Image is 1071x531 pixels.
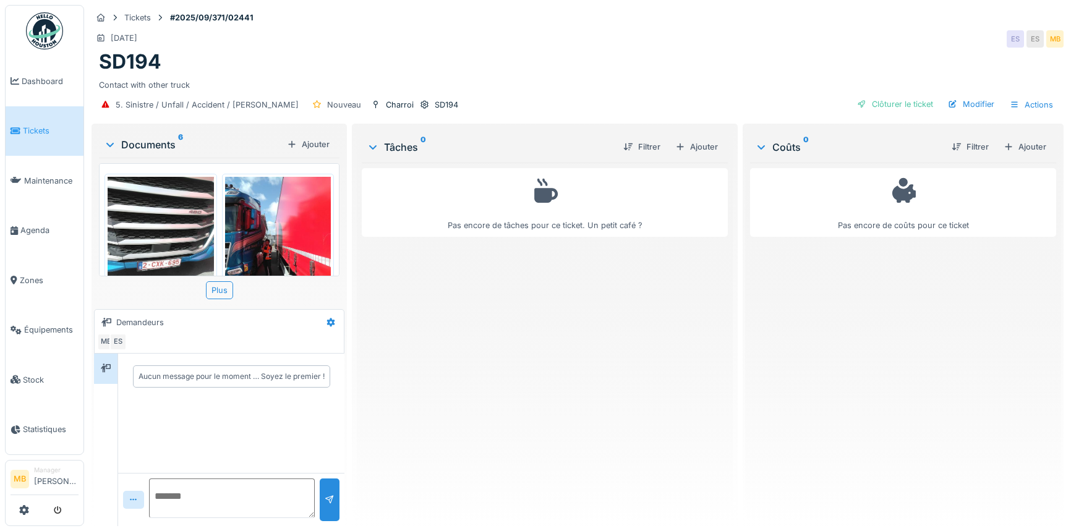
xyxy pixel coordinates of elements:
div: Pas encore de tâches pour ce ticket. Un petit café ? [370,174,720,231]
div: Filtrer [618,138,665,155]
div: Aucun message pour le moment … Soyez le premier ! [139,371,325,382]
span: Zones [20,274,79,286]
div: Actions [1004,96,1059,114]
div: Coûts [755,140,942,155]
a: Maintenance [6,156,83,206]
span: Statistiques [23,423,79,435]
div: Plus [206,281,233,299]
span: Maintenance [24,175,79,187]
img: b6yf4e6os4asga1ti6ix14dagkbm [225,177,331,318]
a: Dashboard [6,56,83,106]
span: Tickets [23,125,79,137]
li: [PERSON_NAME] [34,465,79,492]
a: Tickets [6,106,83,156]
div: Documents [104,137,282,152]
div: [DATE] [111,32,137,44]
a: Statistiques [6,405,83,455]
div: Pas encore de coûts pour ce ticket [758,174,1048,231]
div: Ajouter [282,136,335,153]
sup: 0 [420,140,426,155]
a: Agenda [6,206,83,256]
span: Stock [23,374,79,386]
div: Tâches [367,140,613,155]
div: SD194 [435,99,458,111]
div: Ajouter [999,138,1051,155]
div: Ajouter [670,138,723,155]
span: Agenda [20,224,79,236]
div: ES [1026,30,1044,48]
span: Équipements [24,324,79,336]
div: Charroi [386,99,414,111]
a: Zones [6,255,83,305]
div: ES [109,333,127,350]
div: Clôturer le ticket [852,96,938,113]
li: MB [11,470,29,488]
div: Demandeurs [116,316,164,328]
div: Filtrer [947,138,994,155]
div: ES [1007,30,1024,48]
a: Stock [6,355,83,405]
div: Contact with other truck [99,74,1056,91]
sup: 0 [803,140,809,155]
a: Équipements [6,305,83,355]
div: Nouveau [327,99,361,111]
div: Modifier [943,96,999,113]
div: MB [97,333,114,350]
img: jeuze4yij0dw8lwx5gp7iji2mulg [108,177,214,318]
a: MB Manager[PERSON_NAME] [11,465,79,495]
span: Dashboard [22,75,79,87]
img: Badge_color-CXgf-gQk.svg [26,12,63,49]
div: Manager [34,465,79,475]
strong: #2025/09/371/02441 [165,12,258,23]
h1: SD194 [99,50,161,74]
div: 5. Sinistre / Unfall / Accident / [PERSON_NAME] [116,99,299,111]
sup: 6 [178,137,183,152]
div: Tickets [124,12,151,23]
div: MB [1046,30,1064,48]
